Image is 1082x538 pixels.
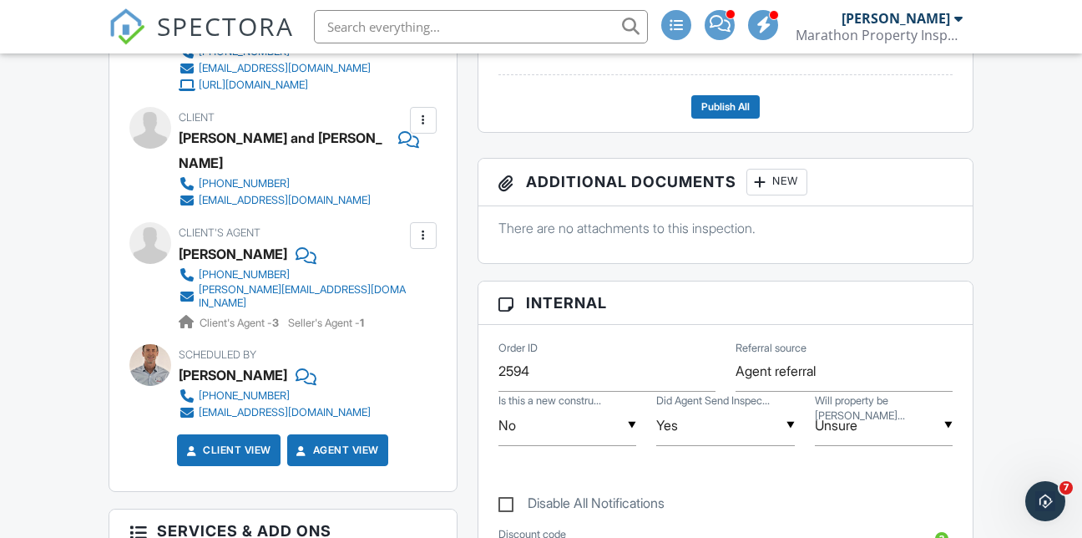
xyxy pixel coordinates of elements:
label: Is this a new construction? [498,393,601,409]
strong: 3 [272,317,279,329]
label: Referral source [736,341,806,356]
a: [EMAIL_ADDRESS][DOMAIN_NAME] [179,192,406,209]
span: 7 [1059,481,1073,495]
div: [EMAIL_ADDRESS][DOMAIN_NAME] [199,194,371,207]
a: [PHONE_NUMBER] [179,175,406,192]
a: Client View [183,442,271,459]
input: Search everything... [314,10,648,43]
iframe: Intercom live chat [1025,481,1065,521]
a: SPECTORA [109,23,294,58]
div: [EMAIL_ADDRESS][DOMAIN_NAME] [199,62,371,75]
p: There are no attachments to this inspection. [498,219,953,237]
div: Marathon Property Inspectors [796,27,963,43]
div: [PERSON_NAME] and [PERSON_NAME] [179,125,390,175]
div: [PHONE_NUMBER] [199,389,290,403]
h3: Internal [478,282,973,325]
label: Order ID [498,341,538,356]
div: [PERSON_NAME] [842,10,950,27]
label: Disable All Notifications [498,495,665,516]
span: Client's Agent [179,226,260,239]
div: [PHONE_NUMBER] [199,268,290,282]
span: SPECTORA [157,8,294,43]
div: New [746,169,807,195]
div: [PHONE_NUMBER] [199,177,290,190]
div: [PERSON_NAME] [179,363,287,388]
h3: Additional Documents [478,159,973,206]
div: [URL][DOMAIN_NAME] [199,79,308,92]
span: Scheduled By [179,348,256,361]
span: Seller's Agent - [288,317,364,329]
a: [URL][DOMAIN_NAME] [179,77,371,94]
strong: 1 [360,317,364,329]
label: Did Agent Send Inspection to MPI? [656,393,770,409]
div: [PERSON_NAME][EMAIL_ADDRESS][DOMAIN_NAME] [199,283,406,310]
a: [PHONE_NUMBER] [179,266,406,283]
a: Agent View [293,442,379,459]
a: [PERSON_NAME][EMAIL_ADDRESS][DOMAIN_NAME] [179,283,406,310]
a: [PHONE_NUMBER] [179,388,371,404]
a: [EMAIL_ADDRESS][DOMAIN_NAME] [179,60,371,77]
a: [PERSON_NAME] [179,241,287,266]
span: Client's Agent - [200,317,281,329]
img: The Best Home Inspection Software - Spectora [109,8,145,45]
label: Will property be vacant on day of inspection? [815,393,963,424]
a: [EMAIL_ADDRESS][DOMAIN_NAME] [179,404,371,421]
span: Client [179,111,215,124]
div: [EMAIL_ADDRESS][DOMAIN_NAME] [199,406,371,419]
